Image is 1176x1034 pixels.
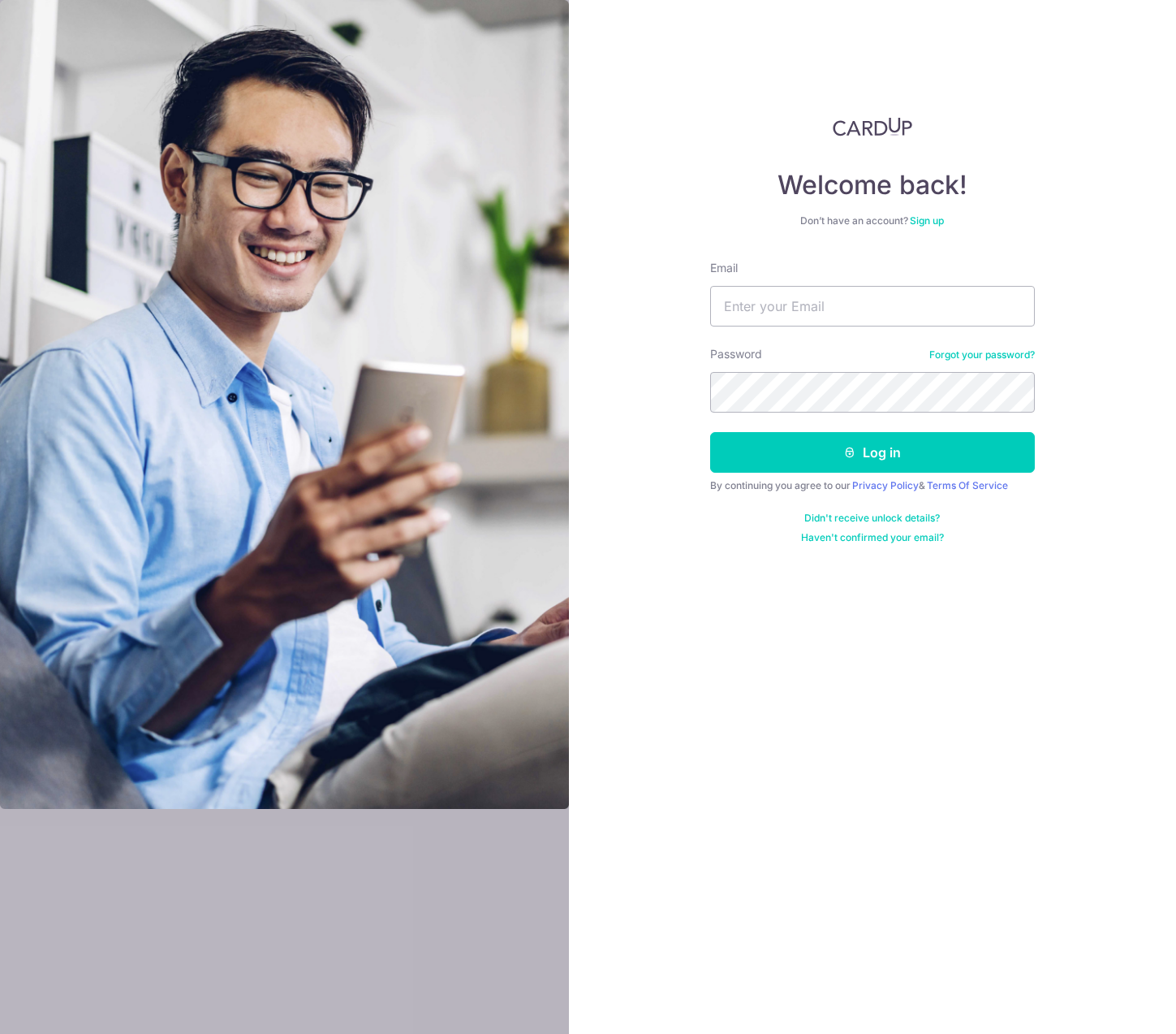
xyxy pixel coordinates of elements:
[852,479,919,491] a: Privacy Policy
[801,531,944,544] a: Haven't confirmed your email?
[710,286,1035,327] input: Enter your Email
[833,117,912,136] img: CardUp Logo
[710,479,1035,492] div: By continuing you agree to our &
[804,512,940,525] a: Didn't receive unlock details?
[927,479,1008,491] a: Terms Of Service
[710,260,738,276] label: Email
[929,348,1035,361] a: Forgot your password?
[710,346,762,362] label: Password
[710,169,1035,201] h4: Welcome back!
[710,432,1035,473] button: Log in
[910,214,944,227] a: Sign up
[710,214,1035,227] div: Don’t have an account?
